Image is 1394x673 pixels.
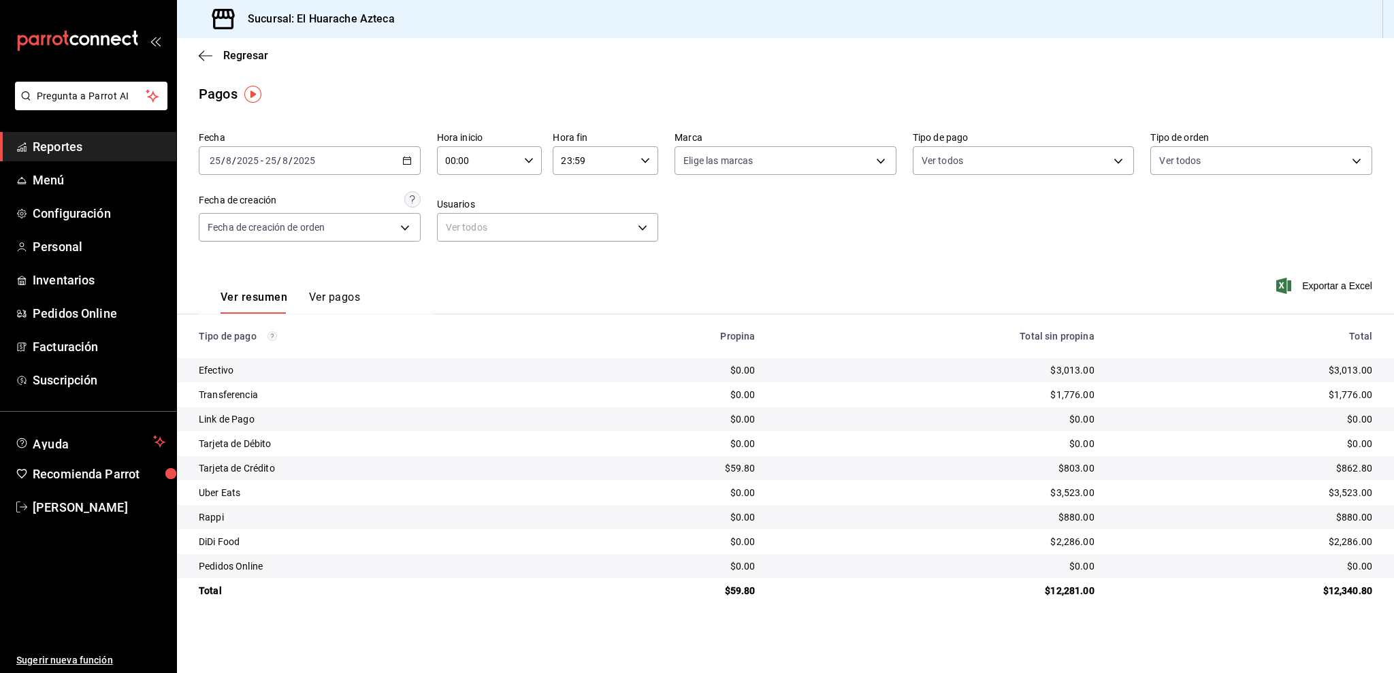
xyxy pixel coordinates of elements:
span: Personal [33,237,165,256]
div: $1,776.00 [1116,388,1372,401]
div: $0.00 [578,363,755,377]
button: Ver resumen [221,291,287,314]
input: -- [209,155,221,166]
span: [PERSON_NAME] [33,498,165,516]
div: $0.00 [578,486,755,499]
label: Usuarios [437,199,659,209]
div: Pagos [199,84,238,104]
input: ---- [236,155,259,166]
div: $12,340.80 [1116,584,1372,597]
div: $12,281.00 [777,584,1094,597]
span: Ayuda [33,433,148,450]
span: Reportes [33,137,165,156]
div: $3,013.00 [777,363,1094,377]
label: Tipo de pago [913,133,1135,142]
div: DiDi Food [199,535,556,548]
div: Tarjeta de Crédito [199,461,556,475]
div: Transferencia [199,388,556,401]
div: $2,286.00 [1116,535,1372,548]
div: Ver todos [437,213,659,242]
div: $880.00 [777,510,1094,524]
div: Rappi [199,510,556,524]
div: $59.80 [578,584,755,597]
div: Total [199,584,556,597]
div: $0.00 [578,388,755,401]
div: navigation tabs [221,291,360,314]
span: / [221,155,225,166]
span: Menú [33,171,165,189]
span: Ver todos [922,154,963,167]
div: Pedidos Online [199,559,556,573]
div: Uber Eats [199,486,556,499]
span: Pedidos Online [33,304,165,323]
input: -- [282,155,289,166]
div: $2,286.00 [777,535,1094,548]
span: Regresar [223,49,268,62]
div: $3,523.00 [777,486,1094,499]
div: Total sin propina [777,331,1094,342]
span: Ver todos [1159,154,1201,167]
div: $0.00 [578,437,755,450]
div: $0.00 [1116,412,1372,426]
div: $0.00 [578,535,755,548]
input: -- [225,155,232,166]
div: $0.00 [578,510,755,524]
div: $862.80 [1116,461,1372,475]
div: Tarjeta de Débito [199,437,556,450]
button: Pregunta a Parrot AI [15,82,167,110]
label: Marca [675,133,896,142]
span: Recomienda Parrot [33,465,165,483]
span: / [289,155,293,166]
label: Hora fin [553,133,658,142]
div: Efectivo [199,363,556,377]
div: $1,776.00 [777,388,1094,401]
div: $3,013.00 [1116,363,1372,377]
div: $59.80 [578,461,755,475]
span: / [232,155,236,166]
input: ---- [293,155,316,166]
div: $0.00 [1116,559,1372,573]
div: $0.00 [777,437,1094,450]
span: / [277,155,281,166]
a: Pregunta a Parrot AI [10,99,167,113]
span: Inventarios [33,271,165,289]
span: - [261,155,263,166]
span: Pregunta a Parrot AI [37,89,146,103]
span: Fecha de creación de orden [208,220,325,234]
div: $0.00 [777,412,1094,426]
label: Hora inicio [437,133,542,142]
span: Sugerir nueva función [16,653,165,668]
div: Propina [578,331,755,342]
img: Tooltip marker [244,86,261,103]
svg: Los pagos realizados con Pay y otras terminales son montos brutos. [268,331,277,341]
button: open_drawer_menu [150,35,161,46]
span: Elige las marcas [683,154,753,167]
div: $0.00 [777,559,1094,573]
button: Regresar [199,49,268,62]
div: $0.00 [578,412,755,426]
div: $803.00 [777,461,1094,475]
span: Configuración [33,204,165,223]
label: Fecha [199,133,421,142]
div: Link de Pago [199,412,556,426]
div: $0.00 [1116,437,1372,450]
div: Fecha de creación [199,193,276,208]
span: Suscripción [33,371,165,389]
div: Tipo de pago [199,331,556,342]
div: $3,523.00 [1116,486,1372,499]
label: Tipo de orden [1150,133,1372,142]
button: Exportar a Excel [1279,278,1372,294]
input: -- [265,155,277,166]
div: Total [1116,331,1372,342]
button: Ver pagos [309,291,360,314]
div: $0.00 [578,559,755,573]
h3: Sucursal: El Huarache Azteca [237,11,395,27]
div: $880.00 [1116,510,1372,524]
span: Facturación [33,338,165,356]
